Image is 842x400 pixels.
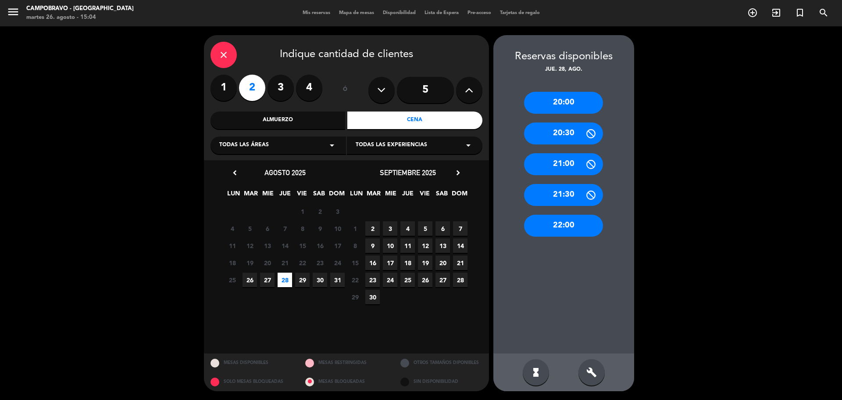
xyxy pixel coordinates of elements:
label: 1 [210,75,237,101]
i: hourglass_full [531,367,541,378]
button: menu [7,5,20,22]
span: Todas las áreas [219,141,269,150]
span: 11 [400,238,415,253]
span: 13 [260,238,275,253]
span: 15 [348,256,362,270]
span: 14 [453,238,467,253]
span: agosto 2025 [264,168,306,177]
span: DOM [329,188,343,203]
span: JUE [278,188,292,203]
span: 30 [313,273,327,287]
span: SAB [435,188,449,203]
div: 20:30 [524,123,603,144]
div: 20:00 [524,92,603,114]
i: turned_in_not [795,7,805,18]
span: MAR [366,188,381,203]
span: 26 [243,273,257,287]
span: Mapa de mesas [335,11,378,15]
span: 21 [453,256,467,270]
span: 24 [330,256,345,270]
span: 10 [330,221,345,236]
span: 3 [383,221,397,236]
span: Lista de Espera [420,11,463,15]
span: 16 [365,256,380,270]
span: MIE [260,188,275,203]
i: chevron_left [230,168,239,177]
span: 8 [348,238,362,253]
span: 19 [243,256,257,270]
span: Todas las experiencias [356,141,427,150]
span: 20 [435,256,450,270]
i: chevron_right [453,168,463,177]
label: 4 [296,75,322,101]
span: 18 [400,256,415,270]
span: 19 [418,256,432,270]
span: 26 [418,273,432,287]
span: 15 [295,238,310,253]
span: 20 [260,256,275,270]
div: Reservas disponibles [493,48,634,65]
span: 7 [453,221,467,236]
i: arrow_drop_down [327,140,337,151]
span: 22 [295,256,310,270]
span: 1 [348,221,362,236]
span: LUN [226,188,241,203]
div: 21:30 [524,184,603,206]
span: 27 [260,273,275,287]
div: SIN DISPONIBILIDAD [394,372,489,391]
span: 28 [278,273,292,287]
i: build [586,367,597,378]
div: 22:00 [524,215,603,237]
span: 9 [313,221,327,236]
span: 22 [348,273,362,287]
i: menu [7,5,20,18]
span: Tarjetas de regalo [496,11,544,15]
span: 12 [243,238,257,253]
span: 5 [418,221,432,236]
i: search [818,7,829,18]
span: 25 [225,273,239,287]
span: 30 [365,290,380,304]
div: Cena [347,112,482,129]
div: 21:00 [524,153,603,175]
div: jue. 28, ago. [493,65,634,74]
span: 24 [383,273,397,287]
span: 12 [418,238,432,253]
span: 29 [348,290,362,304]
i: close [218,50,229,60]
span: Mis reservas [298,11,335,15]
span: 4 [400,221,415,236]
span: MIE [383,188,398,203]
div: MESAS RESTRINGIDAS [299,353,394,372]
i: arrow_drop_down [463,140,474,151]
span: 8 [295,221,310,236]
span: 16 [313,238,327,253]
span: 1 [295,204,310,219]
span: JUE [400,188,415,203]
div: MESAS DISPONIBLES [204,353,299,372]
span: 28 [453,273,467,287]
span: 13 [435,238,450,253]
span: 25 [400,273,415,287]
span: VIE [295,188,309,203]
span: 4 [225,221,239,236]
span: DOM [452,188,466,203]
div: Indique cantidad de clientes [210,42,482,68]
span: 11 [225,238,239,253]
i: add_circle_outline [747,7,758,18]
span: 29 [295,273,310,287]
div: Almuerzo [210,112,346,129]
span: 17 [330,238,345,253]
span: 7 [278,221,292,236]
span: 9 [365,238,380,253]
span: 2 [365,221,380,236]
span: 17 [383,256,397,270]
span: 6 [260,221,275,236]
i: exit_to_app [771,7,781,18]
span: 31 [330,273,345,287]
span: 10 [383,238,397,253]
span: 23 [365,273,380,287]
span: 5 [243,221,257,236]
div: MESAS BLOQUEADAS [299,372,394,391]
div: OTROS TAMAÑOS DIPONIBLES [394,353,489,372]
